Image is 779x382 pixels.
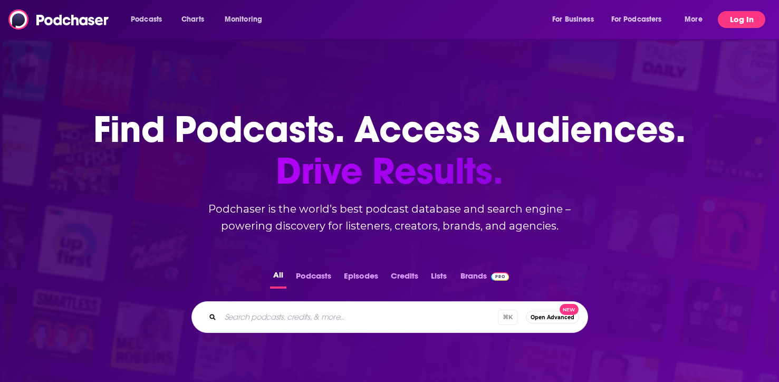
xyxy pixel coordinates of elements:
div: Search podcasts, credits, & more... [191,301,588,333]
img: Podchaser Pro [491,272,509,281]
button: Podcasts [293,268,334,289]
h1: Find Podcasts. Access Audiences. [93,109,686,192]
span: For Business [552,12,594,27]
span: ⌘ K [498,310,517,325]
a: Charts [175,11,210,28]
span: Drive Results. [93,150,686,192]
img: Podchaser - Follow, Share and Rate Podcasts [8,9,110,30]
h2: Podchaser is the world’s best podcast database and search engine – powering discovery for listene... [179,200,601,234]
span: More [685,12,703,27]
button: open menu [677,11,716,28]
span: For Podcasters [611,12,662,27]
button: All [270,268,286,289]
span: Open Advanced [531,314,574,320]
a: BrandsPodchaser Pro [460,268,509,289]
button: Log In [718,11,765,28]
button: Open AdvancedNew [526,311,579,323]
button: open menu [123,11,176,28]
input: Search podcasts, credits, & more... [220,309,498,326]
button: Credits [388,268,421,289]
button: open menu [545,11,607,28]
button: Lists [428,268,450,289]
span: Monitoring [225,12,262,27]
span: New [560,304,579,315]
button: open menu [217,11,276,28]
span: Charts [181,12,204,27]
button: Episodes [341,268,381,289]
button: open menu [604,11,677,28]
span: Podcasts [131,12,162,27]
